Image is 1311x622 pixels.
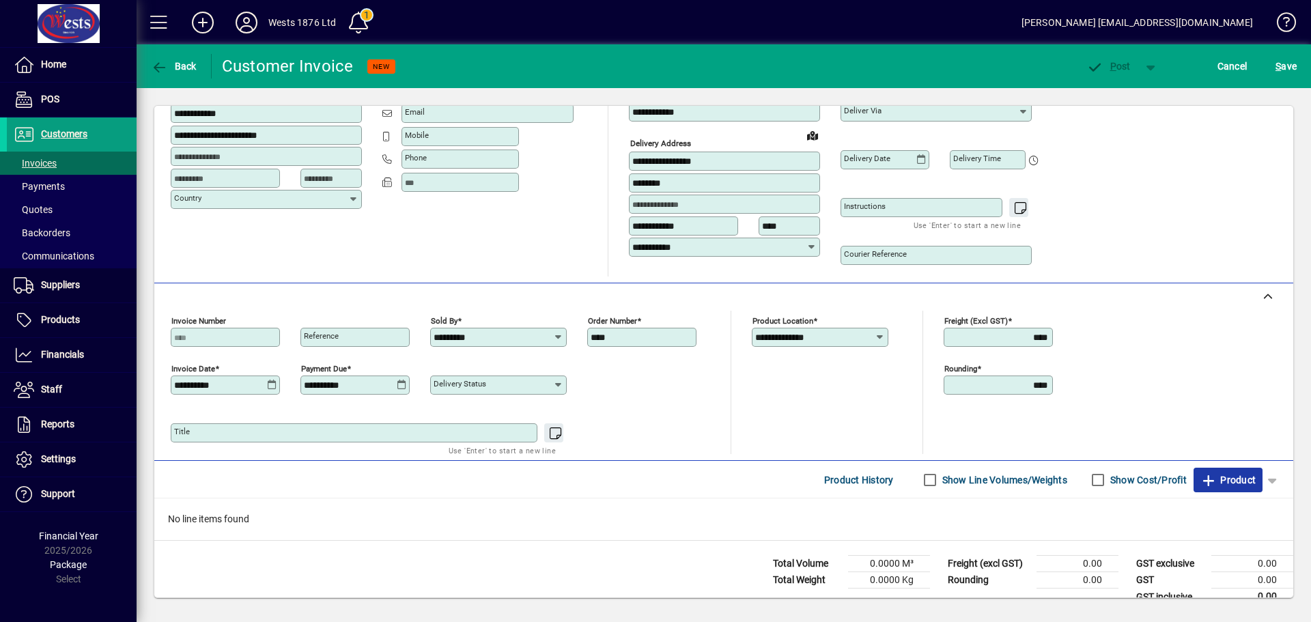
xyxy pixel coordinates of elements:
mat-label: Phone [405,153,427,162]
span: Staff [41,384,62,395]
td: 0.0000 M³ [848,556,930,572]
mat-label: Delivery time [953,154,1001,163]
a: Products [7,303,137,337]
mat-label: Order number [588,316,637,326]
a: Home [7,48,137,82]
mat-label: Product location [752,316,813,326]
mat-label: Invoice date [171,364,215,373]
a: Communications [7,244,137,268]
div: No line items found [154,498,1293,540]
span: Back [151,61,197,72]
span: Financials [41,349,84,360]
a: Invoices [7,152,137,175]
span: POS [41,94,59,104]
a: View on map [802,124,823,146]
span: Invoices [14,158,57,169]
button: Save [1272,54,1300,79]
span: Settings [41,453,76,464]
div: Customer Invoice [222,55,354,77]
mat-label: Country [174,193,201,203]
span: Cancel [1217,55,1247,77]
td: Total Volume [766,556,848,572]
td: Total Weight [766,572,848,589]
mat-label: Sold by [431,316,457,326]
button: Add [181,10,225,35]
td: 0.00 [1211,556,1293,572]
button: Back [147,54,200,79]
span: Customers [41,128,87,139]
td: GST inclusive [1129,589,1211,606]
td: GST exclusive [1129,556,1211,572]
mat-label: Delivery status [434,379,486,388]
span: Support [41,488,75,499]
td: Freight (excl GST) [941,556,1037,572]
span: Suppliers [41,279,80,290]
mat-label: Reference [304,331,339,341]
span: Home [41,59,66,70]
button: Cancel [1214,54,1251,79]
span: Product History [824,469,894,491]
span: NEW [373,62,390,71]
a: Settings [7,442,137,477]
td: 0.00 [1037,572,1118,589]
mat-hint: Use 'Enter' to start a new line [449,442,556,458]
mat-label: Freight (excl GST) [944,316,1008,326]
mat-label: Courier Reference [844,249,907,259]
span: Backorders [14,227,70,238]
mat-label: Rounding [944,364,977,373]
div: Wests 1876 Ltd [268,12,336,33]
a: Quotes [7,198,137,221]
a: Financials [7,338,137,372]
span: Financial Year [39,531,98,541]
button: Profile [225,10,268,35]
td: Rounding [941,572,1037,589]
label: Show Line Volumes/Weights [940,473,1067,487]
a: Backorders [7,221,137,244]
td: 0.00 [1211,572,1293,589]
span: Quotes [14,204,53,215]
button: Post [1080,54,1138,79]
span: Payments [14,181,65,192]
span: Product [1200,469,1256,491]
span: Products [41,314,80,325]
mat-label: Instructions [844,201,886,211]
div: [PERSON_NAME] [EMAIL_ADDRESS][DOMAIN_NAME] [1021,12,1253,33]
a: Suppliers [7,268,137,302]
mat-hint: Use 'Enter' to start a new line [914,217,1021,233]
span: P [1110,61,1116,72]
span: Package [50,559,87,570]
mat-label: Payment due [301,364,347,373]
a: Knowledge Base [1267,3,1294,47]
span: ost [1086,61,1131,72]
mat-label: Email [405,107,425,117]
a: Support [7,477,137,511]
td: 0.0000 Kg [848,572,930,589]
button: Product History [819,468,899,492]
mat-label: Invoice number [171,316,226,326]
td: 0.00 [1211,589,1293,606]
mat-label: Title [174,427,190,436]
a: POS [7,83,137,117]
span: ave [1275,55,1297,77]
span: Reports [41,419,74,429]
td: GST [1129,572,1211,589]
span: Communications [14,251,94,261]
mat-label: Delivery date [844,154,890,163]
app-page-header-button: Back [137,54,212,79]
a: Staff [7,373,137,407]
mat-label: Mobile [405,130,429,140]
mat-label: Deliver via [844,106,882,115]
span: S [1275,61,1281,72]
label: Show Cost/Profit [1108,473,1187,487]
button: Product [1194,468,1263,492]
td: 0.00 [1037,556,1118,572]
a: Payments [7,175,137,198]
a: Reports [7,408,137,442]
